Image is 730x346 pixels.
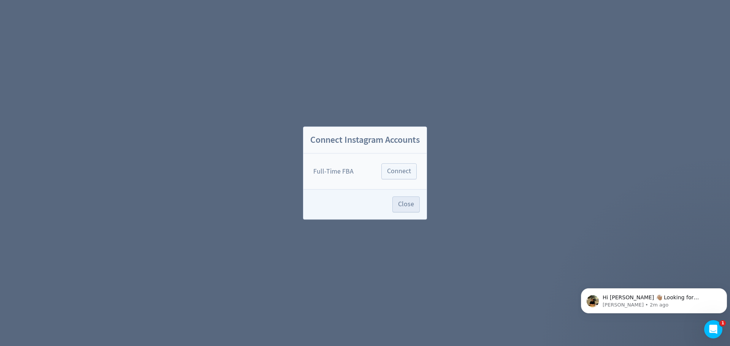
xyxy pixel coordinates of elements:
[381,163,417,179] button: Connect
[578,272,730,325] iframe: Intercom notifications message
[704,320,722,338] iframe: Intercom live chat
[720,320,726,326] span: 1
[398,201,414,208] span: Close
[303,127,427,154] h2: Connect Instagram Accounts
[313,167,354,176] div: Full-Time FBA
[392,196,420,212] button: Close
[387,168,411,175] span: Connect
